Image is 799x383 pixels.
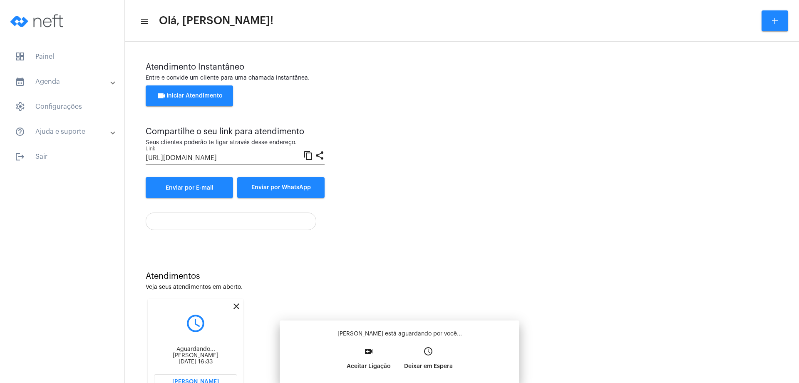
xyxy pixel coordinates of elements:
mat-icon: sidenav icon [15,127,25,137]
img: logo-neft-novo-2.png [7,4,69,38]
mat-icon: video_call [364,346,374,356]
span: Painel [8,47,116,67]
div: Seus clientes poderão te ligar através desse endereço. [146,140,325,146]
p: Deixar em Espera [404,359,453,374]
div: [DATE] 16:33 [154,359,237,365]
p: [PERSON_NAME] está aguardando por você... [286,330,513,338]
div: Atendimento Instantâneo [146,63,778,72]
span: sidenav icon [15,102,25,112]
button: Aceitar Ligação [340,344,397,380]
mat-icon: close [231,301,241,311]
p: Aceitar Ligação [347,359,391,374]
div: Compartilhe o seu link para atendimento [146,127,325,136]
mat-icon: add [770,16,780,26]
mat-icon: content_copy [303,150,313,160]
div: [PERSON_NAME] [154,353,237,359]
span: Configurações [8,97,116,117]
mat-icon: sidenav icon [15,152,25,162]
mat-icon: query_builder [154,313,237,334]
span: Sair [8,147,116,167]
mat-panel-title: Agenda [15,77,111,87]
mat-icon: access_time [423,346,433,356]
mat-panel-title: Ajuda e suporte [15,127,111,137]
span: Iniciar Atendimento [156,93,223,99]
mat-icon: sidenav icon [140,16,148,26]
mat-icon: share [315,150,325,160]
span: Enviar por WhatsApp [251,185,311,190]
div: Entre e convide um cliente para uma chamada instantânea. [146,75,778,81]
span: Olá, [PERSON_NAME]! [159,14,273,28]
span: sidenav icon [15,52,25,62]
mat-icon: sidenav icon [15,77,25,87]
div: Atendimentos [146,272,778,281]
div: Aguardando... [154,346,237,353]
div: Veja seus atendimentos em aberto. [146,284,778,290]
button: Deixar em Espera [397,344,459,380]
mat-icon: videocam [156,91,166,101]
span: Enviar por E-mail [166,185,213,191]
